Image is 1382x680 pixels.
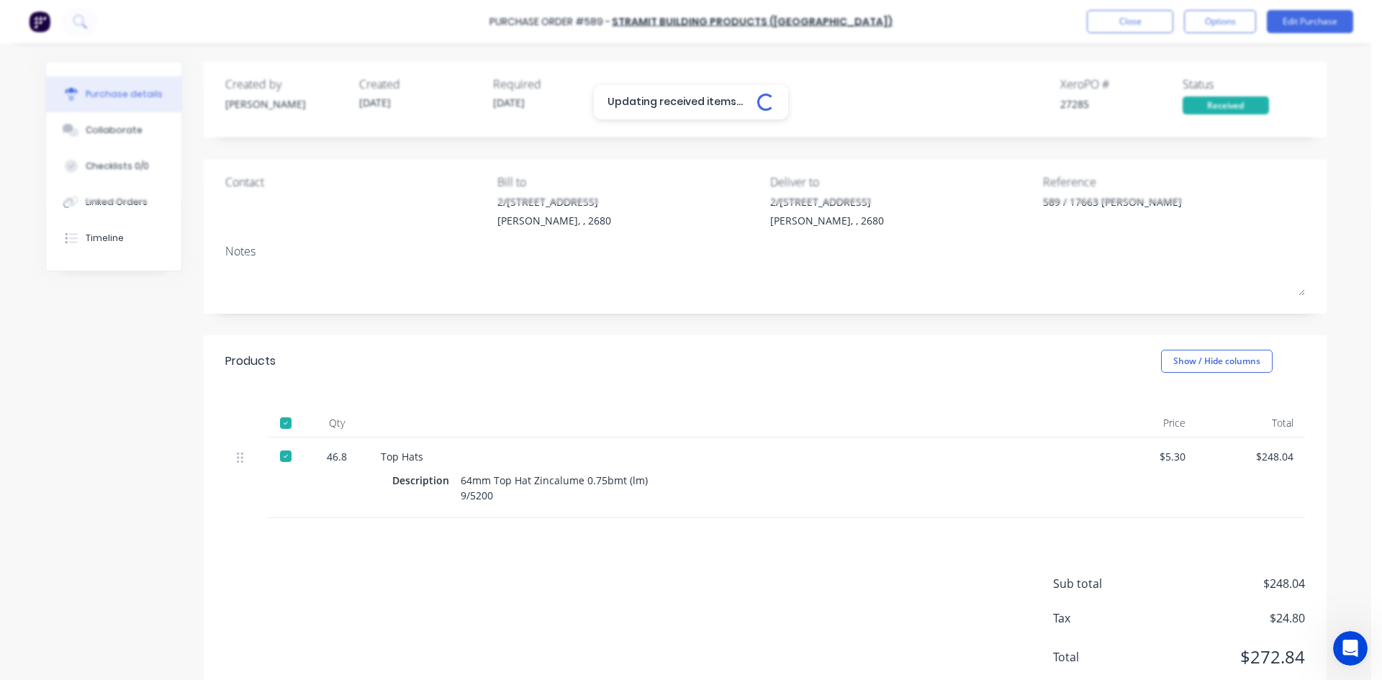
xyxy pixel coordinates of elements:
[1161,350,1273,373] button: Show / Hide columns
[72,449,144,507] button: Messages
[19,485,52,495] span: Home
[14,170,274,225] div: Ask a questionAI Agent and team can help
[1101,449,1185,464] div: $5.30
[1089,409,1197,438] div: Price
[1197,409,1305,438] div: Total
[770,213,884,228] div: [PERSON_NAME], , 2680
[86,232,124,245] div: Timeline
[225,353,276,370] div: Products
[30,324,100,340] div: New feature
[1053,575,1161,592] span: Sub total
[30,265,258,294] button: Share it with us
[225,242,1305,260] div: Notes
[316,449,358,464] div: 46.8
[304,409,369,438] div: Qty
[30,413,258,428] h2: Factory Feature Walkthroughs
[30,366,232,381] div: Hey, Factory pro there👋
[240,485,263,495] span: Help
[1161,609,1305,627] span: $24.80
[216,449,288,507] button: Help
[1161,575,1305,592] span: $248.04
[30,348,232,363] div: Factory Weekly Updates - [DATE]
[1053,609,1161,627] span: Tax
[392,470,461,491] div: Description
[29,102,259,127] p: Hi [PERSON_NAME]
[1333,631,1368,666] iframe: Intercom live chat
[29,27,114,50] img: logo
[461,470,648,506] div: 64mm Top Hat Zincalume 0.75bmt (lm) 9/5200
[30,244,258,259] h2: Have an idea or feature request?
[144,449,216,507] button: News
[381,449,1078,464] div: Top Hats
[497,213,611,228] div: [PERSON_NAME], , 2680
[594,85,788,119] div: Updating received items...
[106,324,182,340] div: Improvement
[46,220,181,256] button: Timeline
[1053,648,1161,666] span: Total
[1209,449,1293,464] div: $248.04
[30,182,241,197] div: Ask a question
[14,312,274,394] div: New featureImprovementFactory Weekly Updates - [DATE]Hey, Factory pro there👋
[248,23,274,49] div: Close
[166,485,194,495] span: News
[1043,194,1223,227] textarea: 589 / 17663 [PERSON_NAME]
[29,127,259,151] p: How can we help?
[30,197,241,212] div: AI Agent and team can help
[83,485,133,495] span: Messages
[1161,644,1305,670] span: $272.84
